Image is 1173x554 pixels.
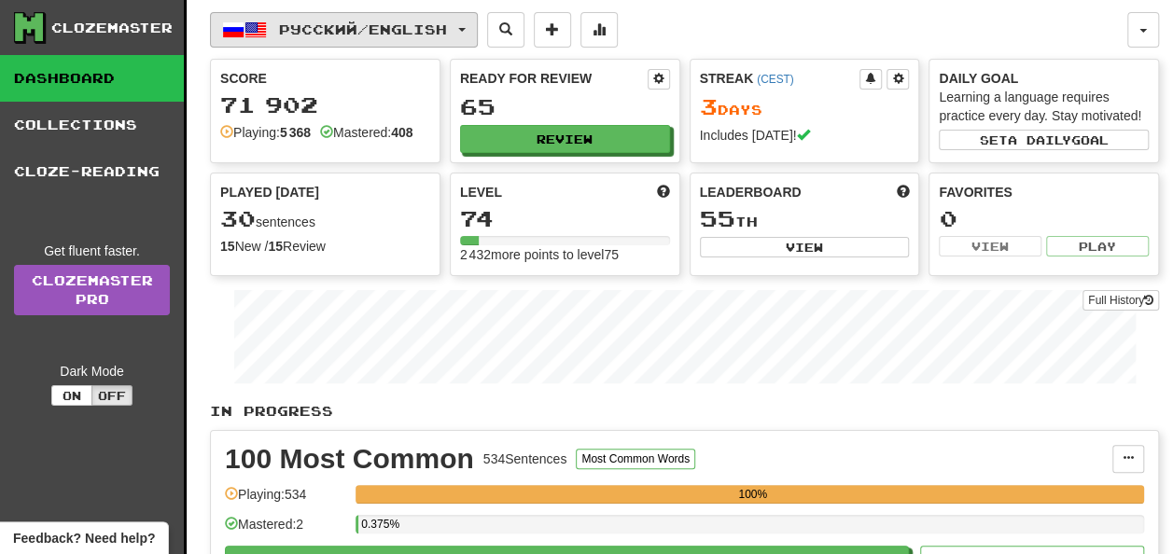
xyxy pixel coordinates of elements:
[220,239,235,254] strong: 15
[1046,236,1149,256] button: Play
[210,12,478,48] button: Русский/English
[91,385,133,406] button: Off
[700,237,910,257] button: View
[939,207,1149,230] div: 0
[700,183,802,201] span: Leaderboard
[460,95,670,118] div: 65
[896,183,909,201] span: This week in points, UTC
[939,183,1149,201] div: Favorites
[700,126,910,145] div: Includes [DATE]!
[14,242,170,260] div: Get fluent faster.
[220,69,430,88] div: Score
[580,12,618,48] button: More stats
[220,183,319,201] span: Played [DATE]
[700,93,718,119] span: 3
[487,12,524,48] button: Search sentences
[13,529,155,547] span: Open feedback widget
[225,485,346,516] div: Playing: 534
[279,21,447,37] span: Русский / English
[757,73,794,86] a: (CEST)
[361,485,1144,504] div: 100%
[700,95,910,119] div: Day s
[14,362,170,381] div: Dark Mode
[657,183,670,201] span: Score more points to level up
[225,445,474,473] div: 100 Most Common
[14,265,170,315] a: ClozemasterPro
[225,515,346,546] div: Mastered: 2
[576,449,695,469] button: Most Common Words
[939,69,1149,88] div: Daily Goal
[460,125,670,153] button: Review
[220,237,430,256] div: New / Review
[700,69,860,88] div: Streak
[210,402,1159,421] p: In Progress
[460,69,648,88] div: Ready for Review
[700,205,735,231] span: 55
[220,205,256,231] span: 30
[939,130,1149,150] button: Seta dailygoal
[939,236,1041,256] button: View
[483,450,567,468] div: 534 Sentences
[280,125,311,140] strong: 5 368
[534,12,571,48] button: Add sentence to collection
[460,207,670,230] div: 74
[460,183,502,201] span: Level
[268,239,283,254] strong: 15
[51,19,173,37] div: Clozemaster
[391,125,412,140] strong: 408
[939,88,1149,125] div: Learning a language requires practice every day. Stay motivated!
[220,123,311,142] div: Playing:
[220,207,430,231] div: sentences
[320,123,413,142] div: Mastered:
[700,207,910,231] div: th
[460,245,670,264] div: 2 432 more points to level 75
[220,93,430,117] div: 71 902
[1082,290,1159,311] button: Full History
[51,385,92,406] button: On
[1008,133,1071,146] span: a daily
